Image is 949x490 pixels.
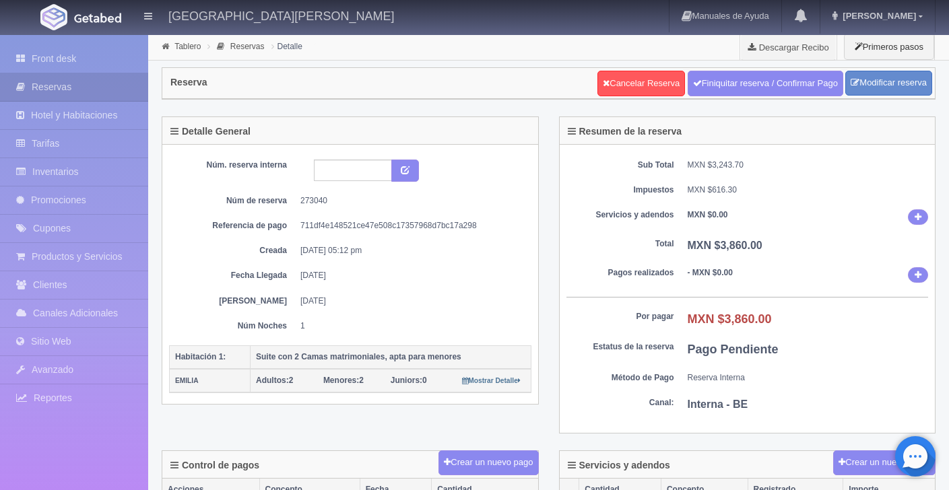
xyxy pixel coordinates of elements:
span: 2 [323,376,364,385]
dd: 711df4e148521ce47e508c17357968d7bc17a298 [300,220,521,232]
a: Reservas [230,42,265,51]
img: Getabed [40,4,67,30]
dd: Reserva Interna [688,372,929,384]
button: Crear un nuevo pago [438,450,538,475]
th: Suite con 2 Camas matrimoniales, apta para menores [251,345,531,369]
span: 2 [256,376,293,385]
b: MXN $3,860.00 [688,312,772,326]
h4: Control de pagos [170,460,259,470]
h4: Reserva [170,77,207,87]
dd: [DATE] [300,270,521,281]
b: Interna - BE [688,398,748,410]
dt: Método de Pago [566,372,674,384]
b: - MXN $0.00 [688,268,733,277]
b: MXN $0.00 [688,210,728,219]
a: Descargar Recibo [740,34,837,61]
dt: Por pagar [566,311,674,322]
h4: Detalle General [170,127,251,137]
strong: Menores: [323,376,359,385]
dt: Impuestos [566,184,674,196]
dt: Sub Total [566,160,674,171]
img: Getabed [74,13,121,23]
dt: Estatus de la reserva [566,341,674,353]
dt: Creada [179,245,287,256]
a: Mostrar Detalle [462,376,521,385]
a: Finiquitar reserva / Confirmar Pago [688,71,843,96]
dt: Total [566,238,674,250]
button: Crear un nuevo cargo [833,450,936,475]
dt: Núm de reserva [179,195,287,207]
dt: Servicios y adendos [566,209,674,221]
dt: Núm Noches [179,320,287,332]
strong: Juniors: [391,376,422,385]
h4: Resumen de la reserva [568,127,682,137]
li: Detalle [268,40,306,53]
dd: 273040 [300,195,521,207]
dt: Núm. reserva interna [179,160,287,171]
strong: Adultos: [256,376,289,385]
dd: MXN $616.30 [688,184,929,196]
span: [PERSON_NAME] [839,11,916,21]
dt: [PERSON_NAME] [179,295,287,307]
b: Habitación 1: [175,352,226,361]
small: Mostrar Detalle [462,377,521,384]
small: EMILIA [175,377,199,384]
dd: [DATE] 05:12 pm [300,245,521,256]
dd: 1 [300,320,521,332]
a: Tablero [174,42,201,51]
span: 0 [391,376,427,385]
h4: Servicios y adendos [568,460,670,470]
dt: Referencia de pago [179,220,287,232]
dt: Fecha Llegada [179,270,287,281]
dd: MXN $3,243.70 [688,160,929,171]
a: Modificar reserva [845,71,932,96]
dd: [DATE] [300,295,521,307]
h4: [GEOGRAPHIC_DATA][PERSON_NAME] [168,7,394,24]
button: Primeros pasos [844,34,934,60]
dt: Canal: [566,397,674,409]
a: Cancelar Reserva [597,71,685,96]
dt: Pagos realizados [566,267,674,279]
b: MXN $3,860.00 [688,240,762,251]
b: Pago Pendiente [688,343,779,356]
